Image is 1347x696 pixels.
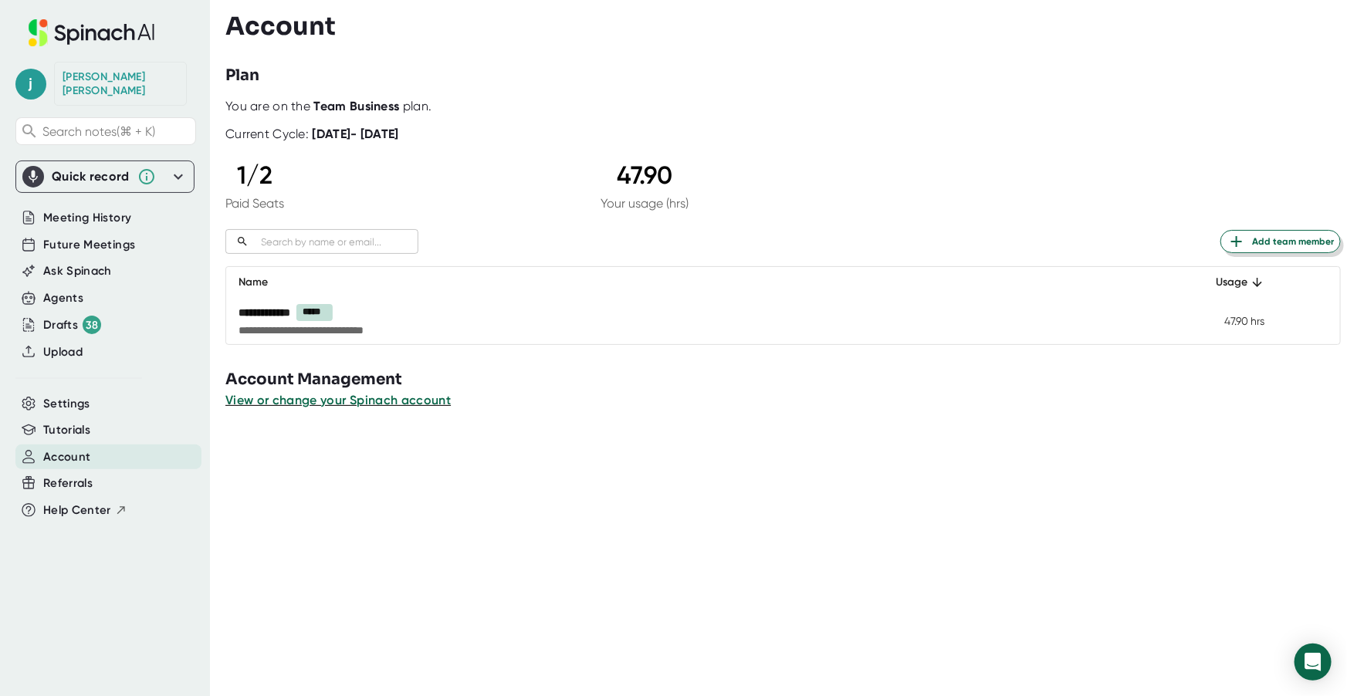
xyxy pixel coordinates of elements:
[43,289,83,307] button: Agents
[255,233,418,251] input: Search by name or email...
[43,316,101,334] button: Drafts 38
[1184,298,1277,343] td: 47.90 hrs
[52,169,130,184] div: Quick record
[601,160,689,190] div: 47.90
[225,99,1341,114] div: You are on the plan.
[225,160,284,190] div: 1 / 2
[1196,273,1264,292] div: Usage
[22,161,188,192] div: Quick record
[43,262,112,280] button: Ask Spinach
[42,124,155,139] span: Search notes (⌘ + K)
[43,448,90,466] button: Account
[225,391,451,410] button: View or change your Spinach account
[43,421,90,439] button: Tutorials
[225,127,399,142] div: Current Cycle:
[43,316,101,334] div: Drafts
[43,502,127,519] button: Help Center
[83,316,101,334] div: 38
[313,127,399,141] b: [DATE] - [DATE]
[43,236,135,254] button: Future Meetings
[225,368,1347,391] h3: Account Management
[1295,644,1332,681] div: Open Intercom Messenger
[43,343,83,361] button: Upload
[225,196,284,211] div: Paid Seats
[314,99,400,113] b: Team Business
[63,70,178,97] div: Joan Gonzalez
[225,393,451,407] span: View or change your Spinach account
[239,273,1172,292] div: Name
[43,209,131,227] button: Meeting History
[43,395,90,413] button: Settings
[1220,230,1341,253] button: Add team member
[601,196,689,211] div: Your usage (hrs)
[43,502,111,519] span: Help Center
[43,475,93,492] button: Referrals
[1227,232,1334,251] span: Add team member
[225,12,336,41] h3: Account
[225,64,259,87] h3: Plan
[15,69,46,100] span: j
